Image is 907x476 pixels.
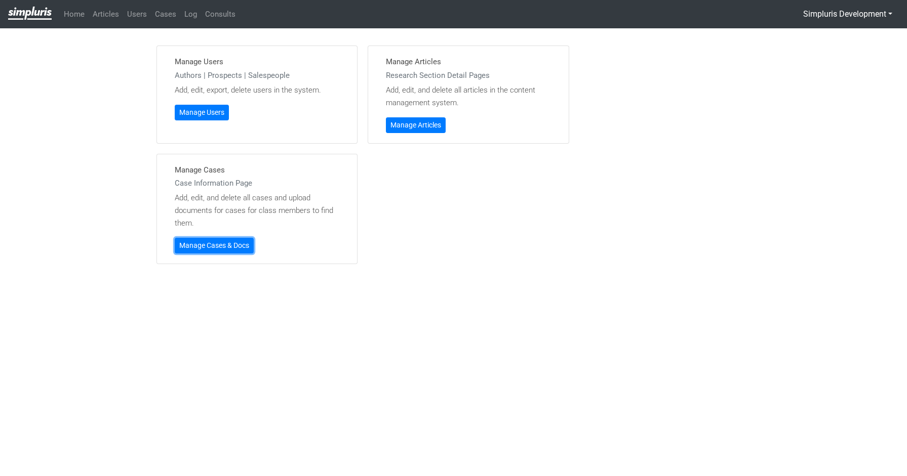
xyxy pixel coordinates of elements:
h6: Authors | Prospects | Salespeople [175,71,340,80]
img: Privacy-class-action [8,7,52,20]
h5: Manage Cases [175,164,340,176]
a: Manage Cases & Docs [175,238,254,253]
h5: Manage Articles [386,56,551,68]
a: Articles [89,5,123,24]
a: Home [60,5,89,24]
h6: Research Section Detail Pages [386,71,551,80]
a: Manage Articles [386,117,446,133]
p: Add, edit, export, delete users in the system. [175,84,340,97]
button: Simpluris Development [797,5,899,24]
h5: Manage Users [175,56,340,68]
a: Consults [201,5,240,24]
p: Add, edit, and delete all articles in the content management system. [386,84,551,109]
a: Cases [151,5,180,24]
a: Users [123,5,151,24]
h6: Case Information Page [175,179,340,188]
a: Log [180,5,201,24]
p: Add, edit, and delete all cases and upload documents for cases for class members to find them. [175,192,340,230]
a: Manage Users [175,105,229,120]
